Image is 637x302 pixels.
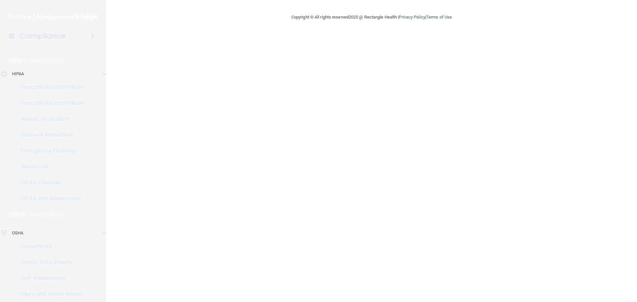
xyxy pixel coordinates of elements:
p: HIPAA Risk Assessment [4,195,95,202]
a: Privacy Policy [399,15,425,20]
p: Learn More! [29,211,64,218]
div: Copyright © All rights reserved 2025 @ Rectangle Health | | [250,7,493,28]
a: Terms of Use [426,15,452,20]
p: Resources [4,163,95,170]
p: OSHA [12,229,23,237]
p: Safety Data Sheets [4,259,95,266]
p: HIPAA [12,70,24,78]
p: HIPAA [9,57,26,65]
p: Emergency Planning [4,148,95,154]
img: PMB logo [8,10,98,24]
p: Documents and Policies [4,84,95,91]
p: Self-Assessment [4,275,95,281]
p: Business Associates [4,132,95,138]
h4: Compliance [20,31,66,41]
p: Report an Incident [4,116,95,122]
p: Learn More! [29,57,64,65]
p: Injury and Illness Report [4,291,95,297]
p: Documents and Policies [4,100,95,106]
p: HIPAA Checklist [4,179,95,186]
p: OSHA [9,211,26,218]
p: Documents [4,243,95,250]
